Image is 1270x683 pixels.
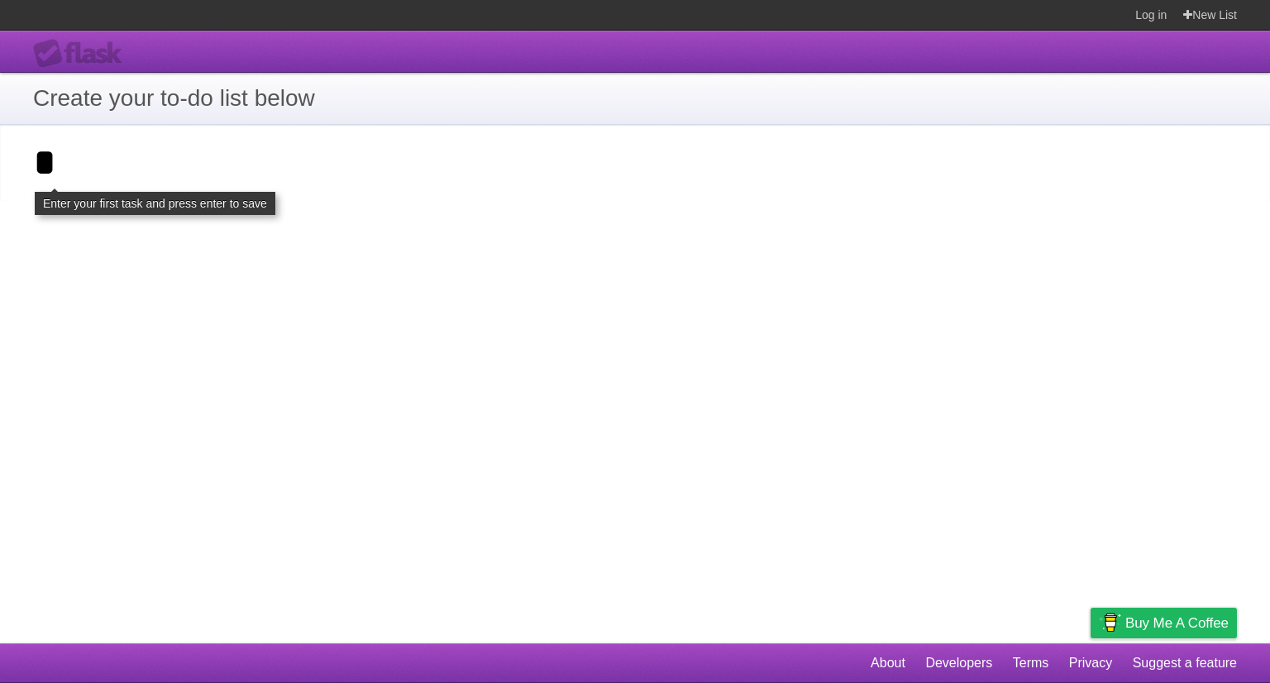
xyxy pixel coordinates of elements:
div: Flask [33,39,132,69]
a: Privacy [1069,647,1112,679]
h1: Create your to-do list below [33,81,1237,116]
a: About [871,647,905,679]
a: Buy me a coffee [1091,608,1237,638]
img: Buy me a coffee [1099,609,1121,637]
span: Buy me a coffee [1125,609,1229,638]
a: Developers [925,647,992,679]
a: Terms [1013,647,1049,679]
a: Suggest a feature [1133,647,1237,679]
